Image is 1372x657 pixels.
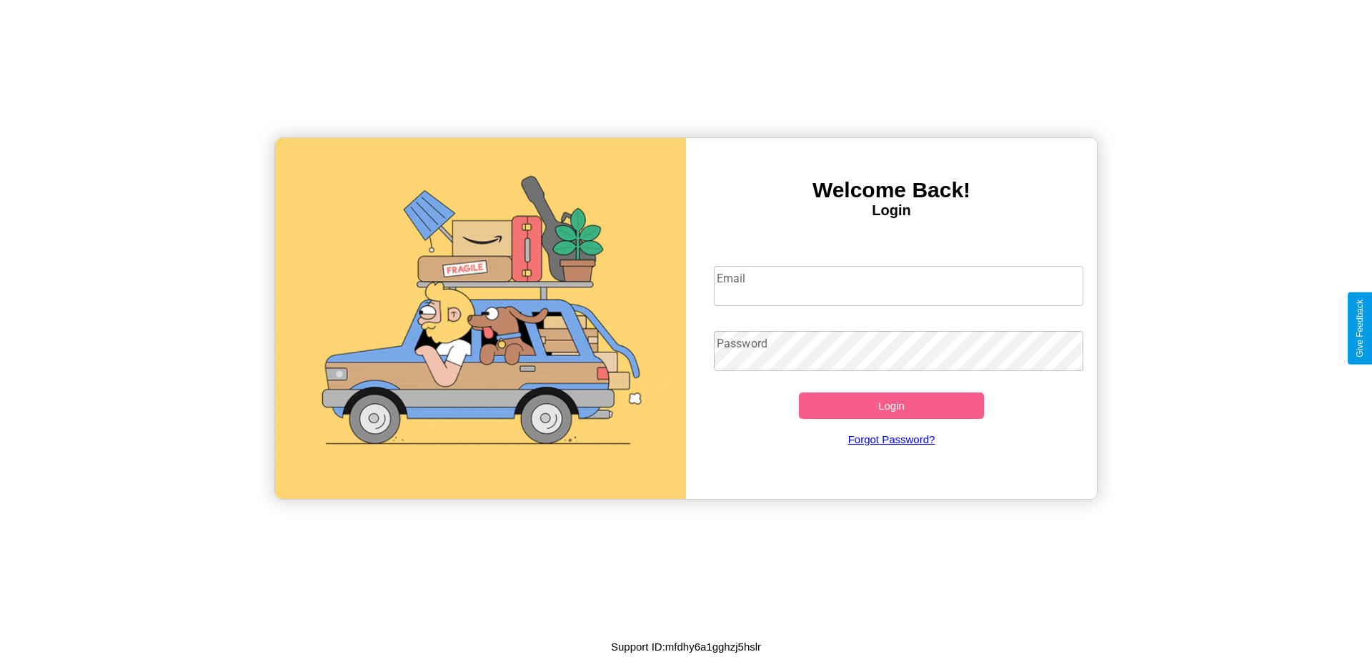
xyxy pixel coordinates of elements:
[686,202,1097,219] h4: Login
[611,637,761,656] p: Support ID: mfdhy6a1gghzj5hslr
[275,138,686,499] img: gif
[1355,300,1365,357] div: Give Feedback
[799,392,984,419] button: Login
[707,419,1077,460] a: Forgot Password?
[686,178,1097,202] h3: Welcome Back!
